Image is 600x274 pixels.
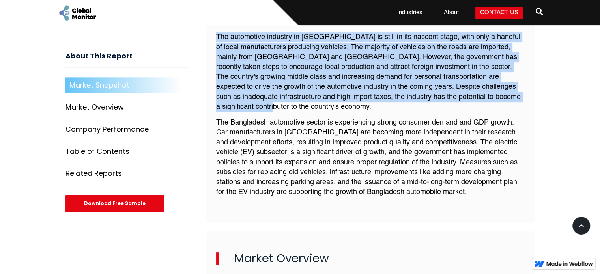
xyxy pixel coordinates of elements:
div: Related Reports [65,170,122,178]
div: Download Free Sample [65,195,164,212]
a: Industries [393,9,427,17]
a: Company Performance [65,122,187,138]
div: Table of Contents [65,148,129,156]
a:  [536,5,543,21]
h3: About This Report [65,52,187,68]
p: The automotive industry in [GEOGRAPHIC_DATA] is still in its nascent stage, with only a handful o... [216,32,525,112]
a: Market Snapshot [65,78,187,93]
a: About [439,9,464,17]
a: Market Overview [65,100,187,116]
div: Market Snapshot [69,82,129,89]
h2: Market Overview [216,252,525,265]
a: Contact Us [475,7,523,19]
a: home [58,4,97,22]
img: Made in Webflow [546,261,593,266]
p: The Bangladesh automotive sector is experiencing strong consumer demand and GDP growth. Car manuf... [216,118,525,198]
span:  [536,6,543,17]
a: Table of Contents [65,144,187,160]
div: Market Overview [65,104,124,112]
div: Company Performance [65,126,149,134]
a: Related Reports [65,166,187,182]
